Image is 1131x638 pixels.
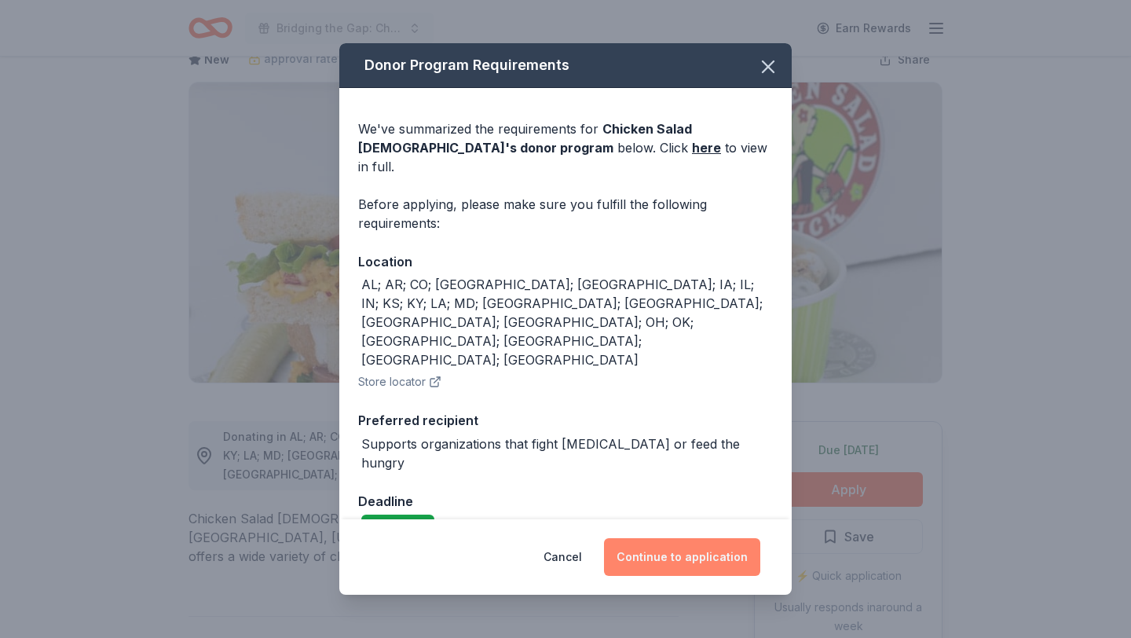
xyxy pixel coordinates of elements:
div: Due [DATE] [361,515,434,537]
div: Location [358,251,773,272]
div: AL; AR; CO; [GEOGRAPHIC_DATA]; [GEOGRAPHIC_DATA]; IA; IL; IN; KS; KY; LA; MD; [GEOGRAPHIC_DATA]; ... [361,275,773,369]
button: Continue to application [604,538,760,576]
div: Preferred recipient [358,410,773,431]
div: Before applying, please make sure you fulfill the following requirements: [358,195,773,233]
a: here [692,138,721,157]
div: Supports organizations that fight [MEDICAL_DATA] or feed the hungry [361,434,773,472]
div: We've summarized the requirements for below. Click to view in full. [358,119,773,176]
button: Store locator [358,372,441,391]
div: Deadline [358,491,773,511]
div: Donor Program Requirements [339,43,792,88]
button: Cancel [544,538,582,576]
